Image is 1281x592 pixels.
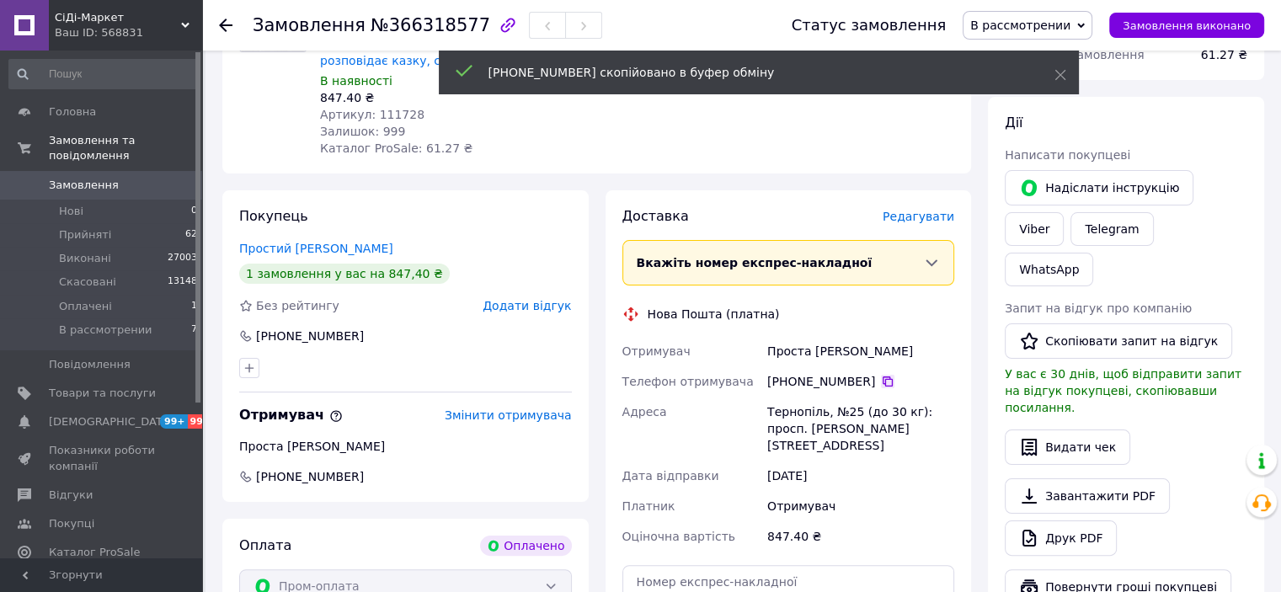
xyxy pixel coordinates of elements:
span: 13148 [168,275,197,290]
span: 7 [191,323,197,338]
span: 0 [191,204,197,219]
span: Замовлення [49,178,119,193]
span: 61.27 ₴ [1201,48,1247,61]
div: Статус замовлення [792,17,947,34]
span: Оплата [239,537,291,553]
span: [DEMOGRAPHIC_DATA] [49,414,173,429]
span: Виконані [59,251,111,266]
span: Покупці [49,516,94,531]
span: Адреса [622,405,667,419]
div: Тернопіль, №25 (до 30 кг): просп. [PERSON_NAME][STREET_ADDRESS] [764,397,958,461]
span: Головна [49,104,96,120]
button: Скопіювати запит на відгук [1005,323,1232,359]
span: Замовлення та повідомлення [49,133,202,163]
span: Каталог ProSale: 61.27 ₴ [320,141,472,155]
span: 1 [191,299,197,314]
span: Нові [59,204,83,219]
a: WhatsApp [1005,253,1093,286]
span: Замовлення [253,15,366,35]
span: Телефон отримувача [622,375,754,388]
span: В рассмотрении [970,19,1070,32]
span: 99+ [160,414,188,429]
span: Редагувати [883,210,954,223]
div: [DATE] [764,461,958,491]
span: Вкажіть номер експрес-накладної [637,256,873,269]
span: Оціночна вартість [622,530,735,543]
span: Написати покупцеві [1005,148,1130,162]
span: Оплачені [59,299,112,314]
div: Проста [PERSON_NAME] [764,336,958,366]
button: Видати чек [1005,429,1130,465]
div: 847.40 ₴ [320,89,522,106]
a: Друк PDF [1005,520,1117,556]
span: В наявності [320,74,392,88]
div: Проста [PERSON_NAME] [239,438,572,455]
span: Відгуки [49,488,93,503]
span: Доставка [622,208,689,224]
span: Артикул: 111728 [320,108,424,121]
span: Платник [622,499,675,513]
span: Отримувач [622,344,691,358]
span: Товари та послуги [49,386,156,401]
span: СіДі-Маркет [55,10,181,25]
a: Простий [PERSON_NAME] [239,242,393,255]
div: [PHONE_NUMBER] скопійовано в буфер обміну [488,64,1012,81]
div: Отримувач [764,491,958,521]
span: №366318577 [371,15,490,35]
span: Замовлення виконано [1123,19,1251,32]
a: Telegram [1070,212,1153,246]
div: [PHONE_NUMBER] [767,373,954,390]
div: Ваш ID: 568831 [55,25,202,40]
span: 99+ [188,414,216,429]
span: Повідомлення [49,357,131,372]
span: Залишок: 999 [320,125,405,138]
a: Завантажити PDF [1005,478,1170,514]
span: Запит на відгук про компанію [1005,301,1192,315]
span: 62 [185,227,197,243]
span: Дата відправки [622,469,719,483]
span: [PHONE_NUMBER] [254,468,366,485]
span: 27003 [168,251,197,266]
span: Скасовані [59,275,116,290]
span: Показники роботи компанії [49,443,156,473]
button: Замовлення виконано [1109,13,1264,38]
span: Отримувач [239,407,343,423]
div: Повернутися назад [219,17,232,34]
button: Надіслати інструкцію [1005,170,1193,205]
input: Пошук [8,59,199,89]
span: Каталог ProSale [49,545,140,560]
span: В рассмотрении [59,323,152,338]
div: [PHONE_NUMBER] [254,328,366,344]
div: Нова Пошта (платна) [643,306,784,323]
span: Додати відгук [483,299,571,312]
div: Оплачено [480,536,571,556]
a: Viber [1005,212,1064,246]
span: Без рейтингу [256,299,339,312]
span: Дії [1005,115,1022,131]
div: 847.40 ₴ [764,521,958,552]
span: У вас є 30 днів, щоб відправити запит на відгук покупцеві, скопіювавши посилання. [1005,367,1241,414]
span: Покупець [239,208,308,224]
span: Прийняті [59,227,111,243]
div: 1 замовлення у вас на 847,40 ₴ [239,264,450,284]
span: Змінити отримувача [445,408,572,422]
